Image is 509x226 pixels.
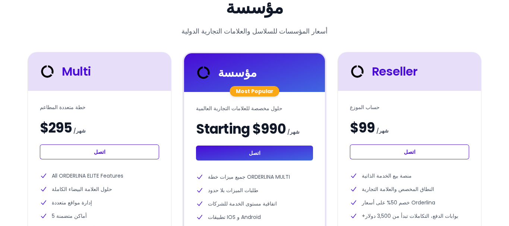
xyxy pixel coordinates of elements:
[73,126,86,135] span: / شهر
[40,103,159,112] p: خطة متعددة المطاعم
[40,198,159,207] li: إدارة مواقع متعددة
[38,63,91,80] div: Multi
[196,104,313,113] p: حلول مخصصة للعلامات التجارية العالمية
[40,171,159,180] li: All ORDERLINA ELITE Features
[196,213,313,222] li: تطبيقات IOS و Android
[350,211,469,220] li: +بوابات الدفع، التكاملات تبدأ من 3,500 دولار
[350,103,469,112] p: حساب الموزع
[230,86,279,96] div: Most Popular
[350,185,469,194] li: النطاق المخصص والعلامة التجارية
[350,171,469,180] li: منصة بيع الخدمة الذاتية
[196,146,313,160] a: اتصل
[196,122,286,137] span: Starting $990
[196,186,313,195] li: طلبات الميزات بلا حدود
[129,25,380,37] p: أسعار المؤسسات للسلاسل والعلامات التجارية الدولية
[350,198,469,207] li: خصم 50% على أسعار Orderlina
[196,199,313,208] li: اتفاقية مستوى الخدمة للشركات
[348,63,418,80] div: Reseller
[40,144,159,159] a: اتصل
[350,144,469,159] a: اتصل
[196,172,313,181] li: جميع ميزات خطة ORDERLINA MULTI
[350,121,375,136] span: $99
[376,126,389,135] span: / شهر
[195,64,256,82] div: مؤسسة
[40,121,72,136] span: $295
[40,185,159,194] li: حلول العلامة البيضاء الكاملة
[287,127,300,136] span: / شهر
[40,211,159,220] li: 5 أماكن متضمنة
